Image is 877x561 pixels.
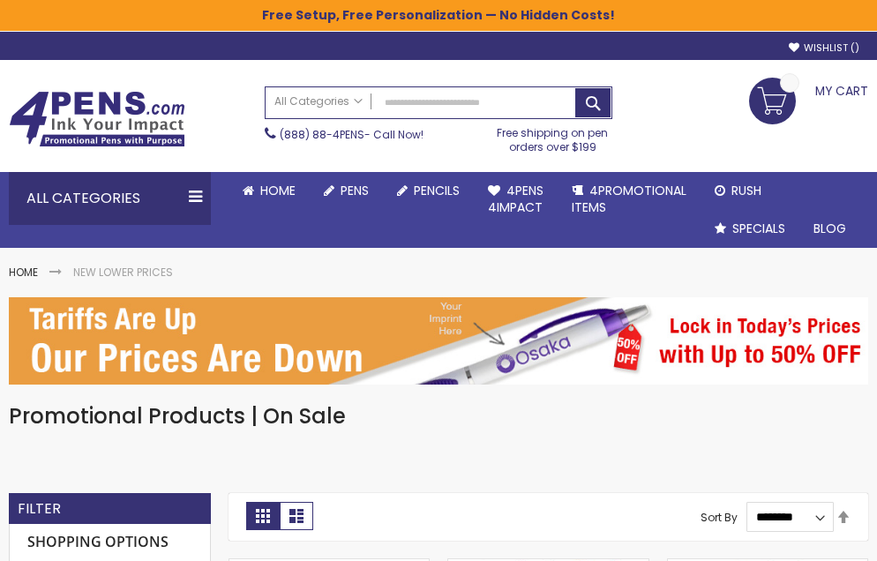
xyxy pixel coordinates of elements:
[18,499,61,519] strong: Filter
[701,509,738,524] label: Sort By
[274,94,363,108] span: All Categories
[572,182,686,216] span: 4PROMOTIONAL ITEMS
[558,172,701,227] a: 4PROMOTIONALITEMS
[246,502,280,530] strong: Grid
[310,172,383,210] a: Pens
[280,127,364,142] a: (888) 88-4PENS
[732,220,785,237] span: Specials
[341,182,369,199] span: Pens
[260,182,296,199] span: Home
[9,297,868,385] img: New Lower Prices
[383,172,474,210] a: Pencils
[229,172,310,210] a: Home
[813,220,846,237] span: Blog
[731,182,761,199] span: Rush
[799,210,860,248] a: Blog
[488,182,543,216] span: 4Pens 4impact
[701,210,799,248] a: Specials
[9,265,38,280] a: Home
[414,182,460,199] span: Pencils
[493,119,612,154] div: Free shipping on pen orders over $199
[266,87,371,116] a: All Categories
[474,172,558,227] a: 4Pens4impact
[9,172,211,225] div: All Categories
[9,402,868,430] h1: Promotional Products | On Sale
[701,172,776,210] a: Rush
[789,41,859,55] a: Wishlist
[9,91,185,147] img: 4Pens Custom Pens and Promotional Products
[280,127,424,142] span: - Call Now!
[73,265,173,280] strong: New Lower Prices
